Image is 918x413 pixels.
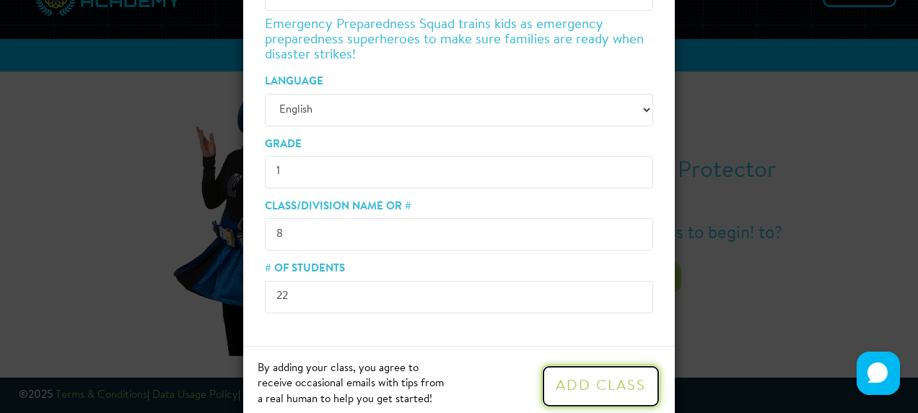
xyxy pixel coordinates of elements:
[265,199,411,214] label: Class/Division Name or #
[265,18,653,64] h4: Emergency Preparedness Squad trains kids as emergency preparedness superheroes to make sure famil...
[265,74,323,90] label: Language
[541,365,660,408] button: Add Class
[265,261,345,277] label: # of Students
[265,137,302,152] label: Grade
[853,348,904,399] iframe: HelpCrunch
[258,361,448,407] div: By adding your class, you agree to receive occasional emails with tips from a real human to help ...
